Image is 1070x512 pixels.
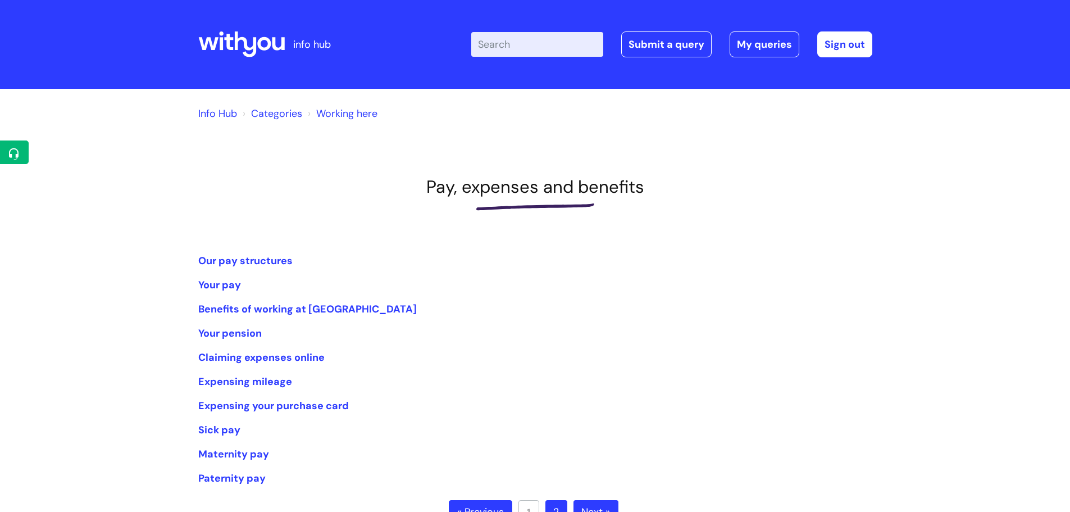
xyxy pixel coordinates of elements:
[198,302,417,316] a: Benefits of working at [GEOGRAPHIC_DATA]
[305,105,377,123] li: Working here
[198,423,240,437] a: Sick pay
[198,107,237,120] a: Info Hub
[198,472,266,485] a: Paternity pay
[198,351,325,364] a: Claiming expenses online
[198,254,293,268] a: Our pay structures
[251,107,302,120] a: Categories
[817,31,872,57] a: Sign out
[293,35,331,53] p: info hub
[730,31,799,57] a: My queries
[316,107,377,120] a: Working here
[198,447,269,461] a: Maternity pay
[198,327,262,340] a: Your pension
[198,176,872,197] h1: Pay, expenses and benefits
[198,278,241,292] a: Your pay
[198,375,292,388] a: Expensing mileage
[621,31,712,57] a: Submit a query
[471,31,872,57] div: | -
[471,32,603,57] input: Search
[240,105,302,123] li: Solution home
[198,399,349,413] a: Expensing your purchase card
